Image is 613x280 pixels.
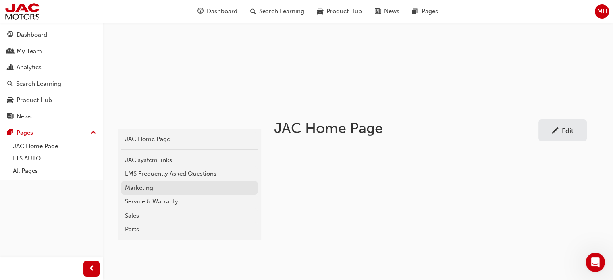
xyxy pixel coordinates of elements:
a: search-iconSearch Learning [244,3,311,20]
div: Service & Warranty [125,197,254,206]
span: car-icon [7,97,13,104]
img: Profile image for Fin [23,4,36,17]
div: Analytics [17,63,42,72]
a: Parts [121,222,258,236]
div: Mathew says… [6,135,155,160]
span: car-icon [317,6,323,17]
span: Dashboard [207,7,237,16]
a: Search Learning [3,77,100,91]
div: Search Learning [16,79,61,89]
a: car-iconProduct Hub [311,3,368,20]
div: Fin • Just now [13,187,46,191]
button: Pages [3,125,100,140]
div: Mathew says… [6,69,155,87]
a: Analytics [3,60,100,75]
span: up-icon [91,128,96,138]
a: News [3,109,100,124]
a: LMS Frequently Asked Questions [121,167,258,181]
div: What is your name and best contact number or email address. [13,164,126,180]
div: Welcome to JAC Dealer Support. To ensure your query is directed to the correct department, please... [6,3,132,44]
span: search-icon [250,6,256,17]
div: Fin says… [6,111,155,135]
button: Home [126,3,141,19]
div: News [17,112,32,121]
a: LTS AUTO [10,152,100,165]
a: pages-iconPages [406,3,445,20]
a: Edit [538,119,587,141]
button: Gif picker [25,218,32,225]
a: Product Hub [3,93,100,108]
div: Fin says… [6,159,155,202]
button: go back [5,3,21,19]
h1: JAC Home Page [274,119,538,137]
a: Dashboard [3,27,100,42]
p: The team can also help [39,10,100,18]
span: Product Hub [326,7,362,16]
img: jac-portal [4,2,41,21]
div: Product Hub [17,95,52,105]
span: guage-icon [197,6,204,17]
button: Send a message… [138,215,151,228]
span: pencil-icon [552,127,559,135]
a: news-iconNews [368,3,406,20]
div: Sales [133,74,148,82]
textarea: Message… [7,201,154,215]
div: Mathew says… [6,87,155,112]
span: search-icon [7,81,13,88]
div: General Inquiry [105,92,148,100]
span: pages-icon [7,129,13,137]
div: Sales [125,211,254,220]
span: prev-icon [89,264,95,274]
div: Marketing [125,183,254,193]
div: Parts [125,225,254,234]
span: News [384,7,399,16]
span: chart-icon [7,64,13,71]
div: nswe [127,135,155,153]
span: Pages [422,7,438,16]
div: JAC system links [125,156,254,165]
div: Close [141,3,156,18]
a: Marketing [121,181,258,195]
a: Sales [121,209,258,223]
div: Welcome to JAC Dealer Support. To ensure your query is directed to the correct department, please... [13,8,126,39]
span: guage-icon [7,31,13,39]
span: news-icon [375,6,381,17]
a: guage-iconDashboard [191,3,244,20]
a: Service & Warranty [121,195,258,209]
div: Edit [562,127,574,135]
div: What type of enquiry is this? [13,50,94,58]
a: JAC system links [121,153,258,167]
div: Dashboard [17,30,47,39]
div: Provide us with your state. [13,116,88,124]
div: What type of enquiry is this? [6,45,100,62]
div: Sales [127,69,155,87]
button: MH [595,4,609,19]
a: My Team [3,44,100,59]
a: JAC Home Page [10,140,100,153]
a: All Pages [10,165,100,177]
span: news-icon [7,113,13,120]
div: Fin says… [6,45,155,69]
h1: Fin [39,4,49,10]
div: JAC Home Page [125,135,254,144]
div: Provide us with your state. [6,111,95,129]
div: General Inquiry [98,87,155,105]
iframe: Intercom live chat [586,253,605,272]
div: nswe [134,140,148,148]
div: LMS Frequently Asked Questions [125,169,254,178]
div: Fin says… [6,3,155,45]
div: What is your name and best contact number or email address.Fin • Just now [6,159,132,185]
button: Emoji picker [12,218,19,225]
a: JAC Home Page [121,132,258,146]
span: MH [597,7,607,16]
span: Search Learning [259,7,304,16]
div: Pages [17,128,33,137]
span: people-icon [7,48,13,55]
button: Upload attachment [38,218,45,225]
button: DashboardMy TeamAnalyticsSearch LearningProduct HubNews [3,26,100,125]
div: My Team [17,47,42,56]
span: pages-icon [412,6,418,17]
